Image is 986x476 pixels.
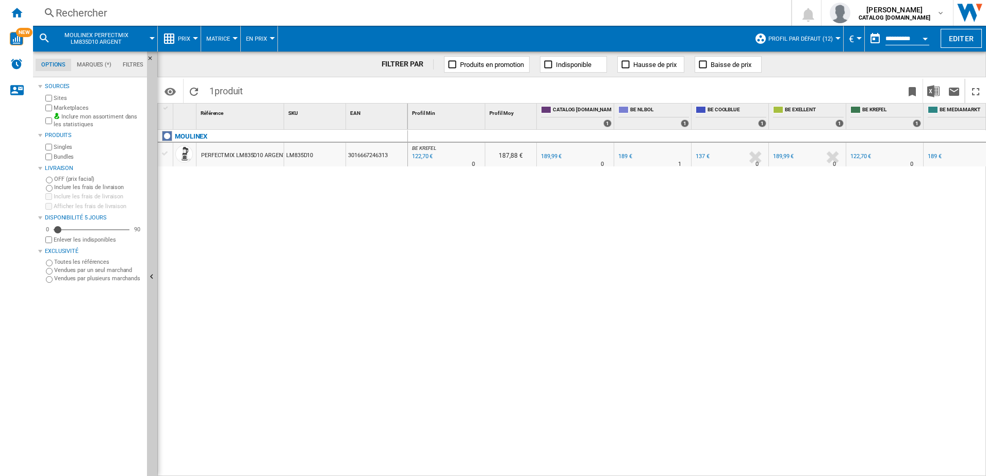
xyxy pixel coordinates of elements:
[487,104,536,120] div: Profil Moy Sort None
[603,120,612,127] div: 1 offers sold by CATALOG SEB.BE
[785,106,844,115] span: BE EXELLENT
[160,82,180,100] button: Options
[38,26,152,52] div: MOULINEX PERFECTMIX LM835D10 ARGENT
[754,26,838,52] div: Profil par défaut (12)
[927,85,940,97] img: excel-24x24.png
[848,104,923,129] div: BE KREFEL 1 offers sold by BE KREFEL
[45,114,52,127] input: Inclure mon assortiment dans les statistiques
[46,185,53,192] input: Inclure les frais de livraison
[489,110,514,116] span: Profil Moy
[45,154,52,160] input: Bundles
[916,28,934,46] button: Open calendar
[460,61,524,69] span: Produits en promotion
[54,236,143,244] label: Enlever les indisponibles
[711,61,751,69] span: Baisse de prix
[539,151,562,162] div: 189,99 €
[944,79,964,103] button: Envoyer ce rapport par email
[696,153,710,160] div: 137 €
[926,151,942,162] div: 189 €
[771,104,846,129] div: BE EXELLENT 1 offers sold by BE EXELLENT
[678,159,681,169] div: Délai de livraison : 1 jour
[54,258,143,266] label: Toutes les références
[755,159,759,169] div: Délai de livraison : 0 jour
[350,110,360,116] span: EAN
[201,144,286,167] div: PERFECTMIX LM835D10 ARGENT
[163,26,195,52] div: Prix
[859,5,930,15] span: [PERSON_NAME]
[54,175,143,183] label: OFF (prix facial)
[46,177,53,183] input: OFF (prix facial)
[617,56,684,73] button: Hausse de prix
[45,82,143,91] div: Sources
[833,159,836,169] div: Délai de livraison : 0 jour
[175,104,196,120] div: Sort None
[771,151,794,162] div: 189,99 €
[54,113,143,129] label: Inclure mon assortiment dans les statistiques
[54,183,143,191] label: Inclure les frais de livraison
[36,59,71,71] md-tab-item: Options
[45,144,52,150] input: Singles
[54,266,143,274] label: Vendues par un seul marchand
[382,59,434,70] div: FILTRER PAR
[54,94,143,102] label: Sites
[54,104,143,112] label: Marketplaces
[45,214,143,222] div: Disponibilité 5 Jours
[184,79,204,103] button: Recharger
[862,106,921,115] span: BE KREFEL
[556,61,591,69] span: Indisponible
[54,225,129,235] md-slider: Disponibilité
[849,26,859,52] div: €
[472,159,475,169] div: Délai de livraison : 0 jour
[830,3,850,23] img: profile.jpg
[485,143,536,166] div: 187,88 €
[71,59,117,71] md-tab-item: Marques (*)
[56,6,764,20] div: Rechercher
[348,104,407,120] div: Sort None
[215,86,243,96] span: produit
[45,105,52,111] input: Marketplaces
[410,104,485,120] div: Sort None
[286,104,346,120] div: Sort None
[46,268,53,275] input: Vendues par un seul marchand
[694,151,710,162] div: 137 €
[55,32,138,45] span: MOULINEX PERFECTMIX LM835D10 ARGENT
[175,130,207,143] div: Cliquez pour filtrer sur cette marque
[55,26,148,52] button: MOULINEX PERFECTMIX LM835D10 ARGENT
[199,104,284,120] div: Sort None
[941,29,982,48] button: Editer
[246,26,272,52] button: En Prix
[444,56,530,73] button: Produits en promotion
[346,143,407,166] div: 3016667246313
[206,26,235,52] button: Matrice
[539,104,614,129] div: CATALOG [DOMAIN_NAME] 1 offers sold by CATALOG SEB.BE
[910,159,913,169] div: Délai de livraison : 0 jour
[923,79,944,103] button: Télécharger au format Excel
[617,151,632,162] div: 189 €
[54,113,60,119] img: mysite-bg-18x18.png
[694,104,768,129] div: BE COOLBLUE 1 offers sold by BE COOLBLUE
[45,131,143,140] div: Produits
[865,28,885,49] button: md-calendar
[54,143,143,151] label: Singles
[487,104,536,120] div: Sort None
[553,106,612,115] span: CATALOG [DOMAIN_NAME]
[147,52,159,70] button: Masquer
[45,203,52,210] input: Afficher les frais de livraison
[45,247,143,256] div: Exclusivité
[43,226,52,233] div: 0
[913,120,921,127] div: 1 offers sold by BE KREFEL
[849,33,854,44] span: €
[859,14,930,21] b: CATALOG [DOMAIN_NAME]
[708,106,766,115] span: BE COOLBLUE
[132,226,143,233] div: 90
[541,153,562,160] div: 189,99 €
[45,95,52,101] input: Sites
[768,26,838,52] button: Profil par défaut (12)
[850,153,871,160] div: 122,70 €
[681,120,689,127] div: 1 offers sold by BE NL BOL
[10,32,23,45] img: wise-card.svg
[46,260,53,266] input: Toutes les références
